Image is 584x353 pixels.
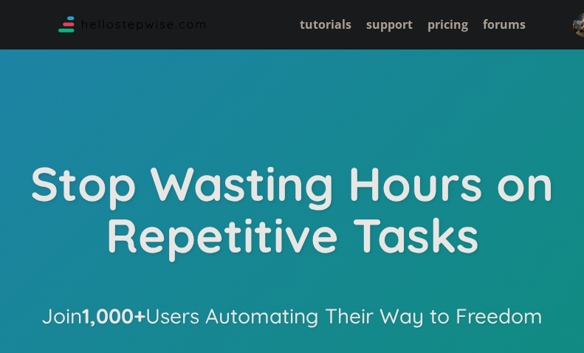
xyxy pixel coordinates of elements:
a: pricing [427,16,468,32]
a: Stepwise [58,20,206,36]
img: Logo [58,16,206,32]
strong: 1,000+ [82,303,145,329]
a: tutorials [300,16,351,32]
h2: Join Users Automating Their Way to Freedom [41,296,543,336]
a: forums [483,16,526,32]
a: support [366,16,413,32]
